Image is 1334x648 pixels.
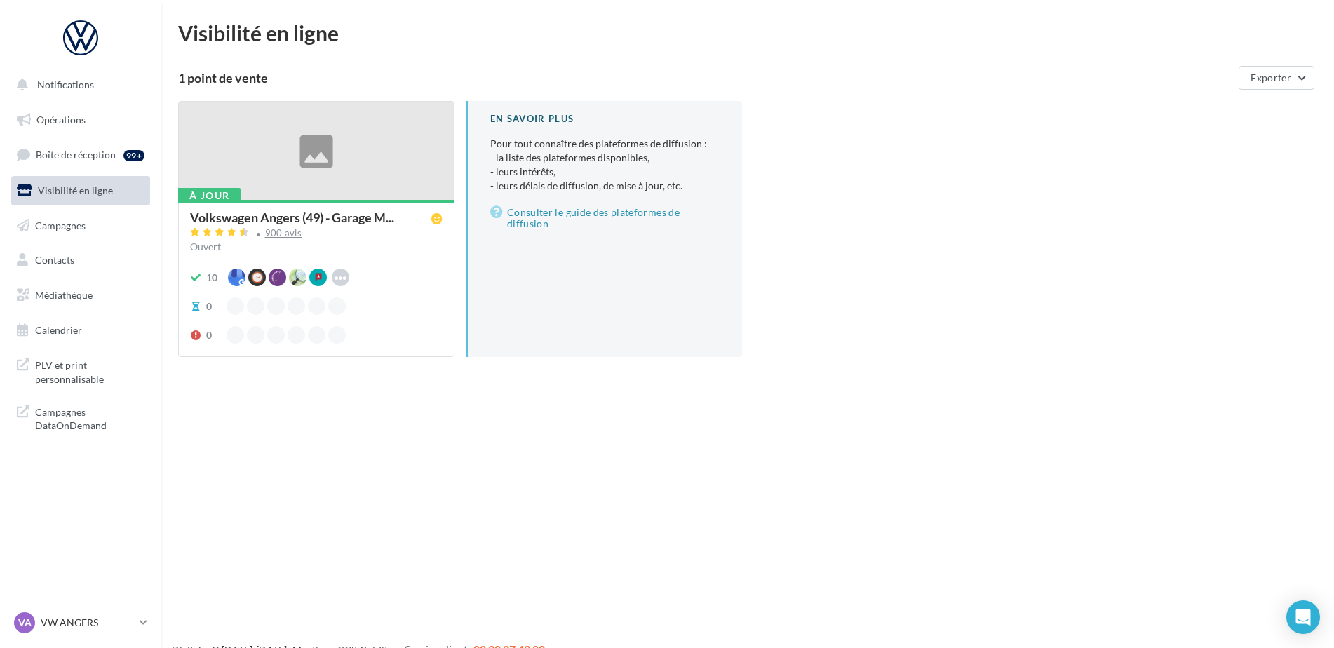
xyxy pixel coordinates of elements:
span: VA [18,616,32,630]
span: Médiathèque [35,289,93,301]
span: Campagnes [35,219,86,231]
a: Visibilité en ligne [8,176,153,205]
div: 99+ [123,150,144,161]
div: 900 avis [265,229,302,238]
a: Boîte de réception99+ [8,140,153,170]
a: VA VW ANGERS [11,609,150,636]
span: Volkswagen Angers (49) - Garage M... [190,211,394,224]
a: Campagnes [8,211,153,241]
li: - la liste des plateformes disponibles, [490,151,720,165]
span: Campagnes DataOnDemand [35,403,144,433]
span: Calendrier [35,324,82,336]
span: Ouvert [190,241,221,252]
span: Boîte de réception [36,149,116,161]
a: 900 avis [190,226,443,243]
div: 0 [206,328,212,342]
div: À jour [178,188,241,203]
p: VW ANGERS [41,616,134,630]
a: PLV et print personnalisable [8,350,153,391]
p: Pour tout connaître des plateformes de diffusion : [490,137,720,193]
div: 10 [206,271,217,285]
a: Opérations [8,105,153,135]
button: Notifications [8,70,147,100]
a: Calendrier [8,316,153,345]
span: Visibilité en ligne [38,184,113,196]
span: Exporter [1251,72,1291,83]
button: Exporter [1239,66,1314,90]
li: - leurs intérêts, [490,165,720,179]
div: En savoir plus [490,112,720,126]
span: Notifications [37,79,94,90]
div: 0 [206,299,212,313]
a: Campagnes DataOnDemand [8,397,153,438]
a: Consulter le guide des plateformes de diffusion [490,204,720,232]
div: Open Intercom Messenger [1286,600,1320,634]
span: PLV et print personnalisable [35,356,144,386]
div: 1 point de vente [178,72,1233,84]
span: Opérations [36,114,86,126]
a: Contacts [8,245,153,275]
div: Visibilité en ligne [178,22,1317,43]
li: - leurs délais de diffusion, de mise à jour, etc. [490,179,720,193]
a: Médiathèque [8,281,153,310]
span: Contacts [35,254,74,266]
